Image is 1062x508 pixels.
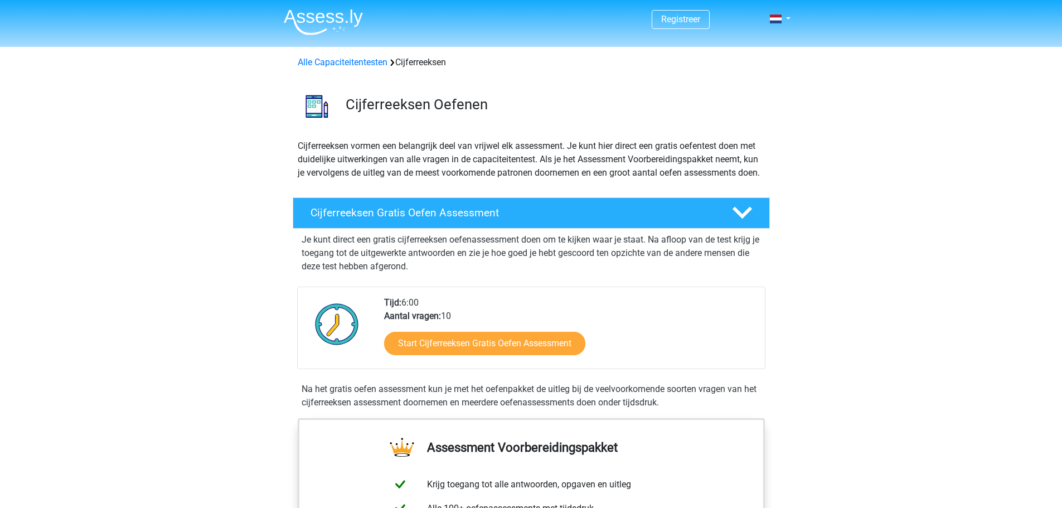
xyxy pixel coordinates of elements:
img: cijferreeksen [293,83,341,130]
div: Na het gratis oefen assessment kun je met het oefenpakket de uitleg bij de veelvoorkomende soorte... [297,383,765,409]
div: Cijferreeksen [293,56,769,69]
h3: Cijferreeksen Oefenen [346,96,761,113]
a: Start Cijferreeksen Gratis Oefen Assessment [384,332,585,355]
img: Klok [309,296,365,352]
img: Assessly [284,9,363,35]
p: Cijferreeksen vormen een belangrijk deel van vrijwel elk assessment. Je kunt hier direct een grat... [298,139,765,180]
a: Registreer [661,14,700,25]
h4: Cijferreeksen Gratis Oefen Assessment [311,206,714,219]
a: Alle Capaciteitentesten [298,57,387,67]
p: Je kunt direct een gratis cijferreeksen oefenassessment doen om te kijken waar je staat. Na afloo... [302,233,761,273]
b: Tijd: [384,297,401,308]
div: 6:00 10 [376,296,764,369]
a: Cijferreeksen Gratis Oefen Assessment [288,197,774,229]
b: Aantal vragen: [384,311,441,321]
